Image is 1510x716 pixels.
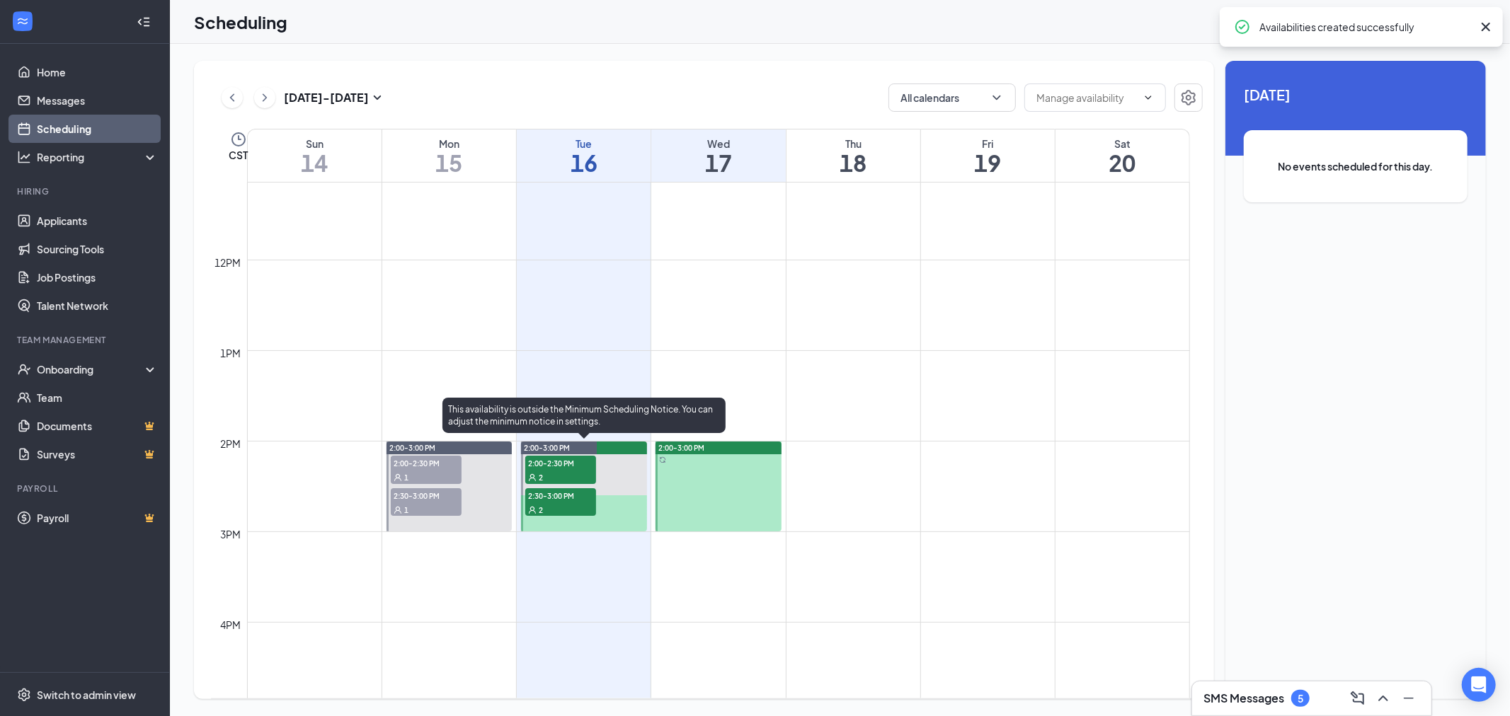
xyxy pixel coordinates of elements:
button: ComposeMessage [1346,687,1369,710]
div: 1pm [218,345,244,361]
a: Scheduling [37,115,158,143]
a: September 15, 2025 [382,129,516,182]
button: Minimize [1397,687,1420,710]
svg: ChevronLeft [225,89,239,106]
div: Onboarding [37,362,146,376]
div: 5 [1298,693,1303,705]
a: September 17, 2025 [651,129,785,182]
button: ChevronLeft [222,87,243,108]
div: Thu [787,137,920,151]
svg: ChevronRight [258,89,272,106]
a: DocumentsCrown [37,412,158,440]
span: 2:30-3:00 PM [525,488,596,502]
svg: CheckmarkCircle [1234,18,1251,35]
span: [DATE] [1244,83,1468,105]
h1: 17 [651,151,785,175]
span: 1 [404,505,408,515]
svg: WorkstreamLogo [16,14,30,28]
button: ChevronRight [254,87,275,108]
span: 2:00-3:00 PM [389,443,435,453]
svg: ChevronDown [990,91,1004,105]
div: This availability is outside the Minimum Scheduling Notice. You can adjust the minimum notice in ... [442,398,726,433]
div: 3pm [218,526,244,542]
h1: 20 [1056,151,1189,175]
span: 1 [404,473,408,483]
span: 2:00-2:30 PM [391,456,462,470]
svg: User [528,506,537,514]
a: PayrollCrown [37,504,158,532]
h3: SMS Messages [1203,691,1284,706]
div: Sat [1056,137,1189,151]
span: No events scheduled for this day. [1272,158,1439,174]
svg: User [528,473,537,482]
a: Team [37,383,158,412]
svg: Settings [17,688,31,702]
span: 2:00-2:30 PM [525,456,596,470]
h1: 14 [248,151,382,175]
div: Mon [382,137,516,151]
div: Switch to admin view [37,688,136,702]
a: SurveysCrown [37,440,158,468]
svg: ChevronUp [1375,690,1392,707]
div: Payroll [17,483,155,495]
svg: User [394,506,402,514]
a: Home [37,58,158,86]
svg: Collapse [137,15,151,29]
div: Hiring [17,185,155,197]
div: Sun [248,137,382,151]
h1: 18 [787,151,920,175]
svg: ChevronDown [1143,92,1154,103]
a: Applicants [37,207,158,235]
svg: Analysis [17,150,31,164]
div: Tue [517,137,651,151]
span: CST [229,148,248,162]
span: 2 [539,505,543,515]
div: 2pm [218,436,244,451]
a: September 20, 2025 [1056,129,1189,182]
h1: 15 [382,151,516,175]
svg: Clock [230,131,247,148]
input: Manage availability [1036,90,1137,105]
a: Job Postings [37,263,158,291]
div: Wed [651,137,785,151]
svg: UserCheck [17,362,31,376]
div: Open Intercom Messenger [1462,668,1496,702]
svg: Settings [1180,89,1197,106]
span: 2 [539,473,543,483]
a: Talent Network [37,291,158,320]
a: Messages [37,86,158,115]
a: September 14, 2025 [248,129,382,182]
a: September 16, 2025 [517,129,651,182]
div: Reporting [37,150,159,164]
span: 2:00-3:00 PM [524,443,570,453]
button: All calendarsChevronDown [888,83,1016,112]
button: Settings [1174,83,1203,112]
a: September 19, 2025 [921,129,1055,182]
h1: 16 [517,151,651,175]
a: September 18, 2025 [787,129,920,182]
h1: Scheduling [194,10,287,34]
svg: Minimize [1400,690,1417,707]
svg: Cross [1477,18,1494,35]
svg: SmallChevronDown [369,89,386,106]
span: 2:00-3:00 PM [658,443,704,453]
div: 12pm [212,255,244,270]
a: Sourcing Tools [37,235,158,263]
h3: [DATE] - [DATE] [284,90,369,105]
div: Availabilities created successfully [1259,18,1472,35]
div: Team Management [17,334,155,346]
svg: ComposeMessage [1349,690,1366,707]
button: ChevronUp [1372,687,1395,710]
svg: User [394,473,402,482]
div: 4pm [218,617,244,633]
svg: Sync [659,456,666,463]
h1: 19 [921,151,1055,175]
div: Fri [921,137,1055,151]
span: 2:30-3:00 PM [391,488,462,502]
